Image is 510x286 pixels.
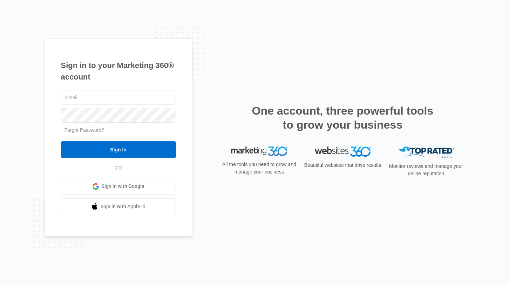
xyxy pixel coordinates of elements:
[110,164,127,172] span: OR
[220,161,299,176] p: All the tools you need to grow and manage your business
[304,162,382,169] p: Beautiful websites that drive results
[231,147,287,156] img: Marketing 360
[102,183,144,190] span: Sign in with Google
[61,178,176,195] a: Sign in with Google
[61,141,176,158] input: Sign In
[398,147,454,158] img: Top Rated Local
[61,198,176,215] a: Sign in with Apple Id
[101,203,145,210] span: Sign in with Apple Id
[250,104,436,132] h2: One account, three powerful tools to grow your business
[387,163,465,177] p: Monitor reviews and manage your online reputation
[61,60,176,83] h1: Sign in to your Marketing 360® account
[315,147,371,157] img: Websites 360
[64,127,104,133] a: Forgot Password?
[61,90,176,105] input: Email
